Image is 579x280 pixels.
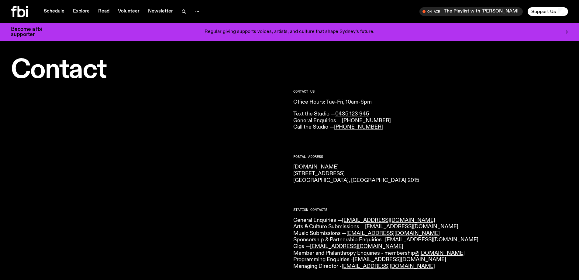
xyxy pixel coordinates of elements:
[144,7,177,16] a: Newsletter
[415,250,465,256] a: @[DOMAIN_NAME]
[293,164,568,184] p: [DOMAIN_NAME] [STREET_ADDRESS] [GEOGRAPHIC_DATA], [GEOGRAPHIC_DATA] 2015
[293,217,568,270] p: General Enquiries — Arts & Culture Submissions — Music Submissions — Sponsorship & Partnership En...
[334,124,383,130] a: [PHONE_NUMBER]
[419,7,523,16] button: On AirThe Playlist with [PERSON_NAME], [PERSON_NAME], [PERSON_NAME], and Raf
[114,7,143,16] a: Volunteer
[69,7,93,16] a: Explore
[293,208,568,211] h2: Station Contacts
[11,58,286,83] h1: Contact
[531,9,556,14] span: Support Us
[342,264,435,269] a: [EMAIL_ADDRESS][DOMAIN_NAME]
[385,237,478,243] a: [EMAIL_ADDRESS][DOMAIN_NAME]
[293,99,568,106] p: Office Hours: Tue-Fri, 10am-6pm
[205,29,374,35] p: Regular giving supports voices, artists, and culture that shape Sydney’s future.
[293,90,568,93] h2: CONTACT US
[353,257,446,262] a: [EMAIL_ADDRESS][DOMAIN_NAME]
[95,7,113,16] a: Read
[365,224,458,229] a: [EMAIL_ADDRESS][DOMAIN_NAME]
[11,27,50,37] h3: Become a fbi supporter
[293,155,568,158] h2: Postal Address
[293,111,568,131] p: Text the Studio — General Enquiries — Call the Studio —
[40,7,68,16] a: Schedule
[310,244,403,249] a: [EMAIL_ADDRESS][DOMAIN_NAME]
[346,231,440,236] a: [EMAIL_ADDRESS][DOMAIN_NAME]
[342,118,391,123] a: [PHONE_NUMBER]
[335,111,369,117] a: 0435 123 945
[528,7,568,16] button: Support Us
[342,218,435,223] a: [EMAIL_ADDRESS][DOMAIN_NAME]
